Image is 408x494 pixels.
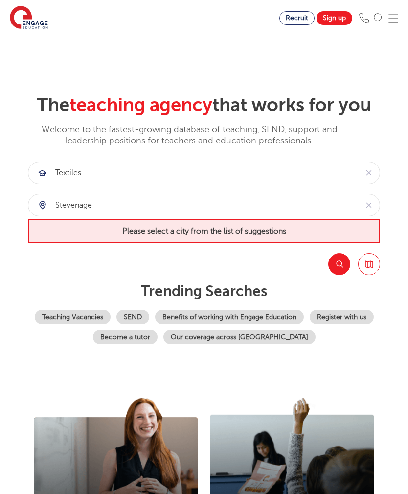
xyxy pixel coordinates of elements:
button: Clear [358,162,380,184]
div: Submit [28,194,380,216]
a: Recruit [279,11,315,25]
a: SEND [116,310,149,324]
span: Please select a city from the list of suggestions [28,219,380,243]
p: Trending searches [28,282,380,300]
img: Engage Education [10,6,48,30]
img: Search [374,13,384,23]
p: Welcome to the fastest-growing database of teaching, SEND, support and leadership positions for t... [28,124,351,147]
a: Benefits of working with Engage Education [155,310,304,324]
img: Phone [359,13,369,23]
div: Submit [28,162,380,184]
a: Sign up [317,11,352,25]
button: Search [328,253,350,275]
img: Mobile Menu [388,13,398,23]
h2: The that works for you [28,94,380,117]
span: Recruit [286,14,308,22]
input: Submit [28,162,358,184]
span: teaching agency [69,94,212,116]
a: Our coverage across [GEOGRAPHIC_DATA] [163,330,316,344]
a: Register with us [310,310,374,324]
a: Teaching Vacancies [35,310,111,324]
a: Become a tutor [93,330,158,344]
input: Submit [28,194,358,216]
button: Clear [358,194,380,216]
